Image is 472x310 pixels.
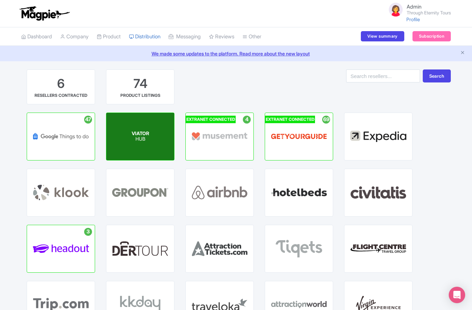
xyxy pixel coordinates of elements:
[132,130,149,136] span: VIATOR
[57,75,65,92] div: 6
[106,113,174,160] a: EXTRANET CONNECTED 6 VIATOR HUB
[133,75,147,92] div: 74
[412,31,451,41] a: Subscription
[18,6,71,21] img: logo-ab69f6fb50320c5b225c76a69d11143b.png
[21,27,52,46] a: Dashboard
[27,113,95,160] a: 47
[265,113,333,160] a: EXTRANET CONNECTED 69
[361,31,404,41] a: View summary
[407,11,451,15] small: Through Eternity Tours
[449,287,465,303] div: Open Intercom Messenger
[106,69,174,104] a: 74 PRODUCT LISTINGS
[407,3,421,10] span: Admin
[27,69,95,104] a: 6 RESELLERS CONTRACTED
[346,69,420,82] input: Search resellers...
[4,50,468,57] a: We made some updates to the platform. Read more about the new layout
[132,137,149,142] p: HUB
[406,16,420,22] a: Profile
[242,27,261,46] a: Other
[120,92,160,99] div: PRODUCT LISTINGS
[97,27,121,46] a: Product
[423,69,451,82] button: Search
[35,92,87,99] div: RESELLERS CONTRACTED
[460,49,465,57] button: Close announcement
[383,1,451,18] a: Admin Through Eternity Tours
[209,27,234,46] a: Reviews
[388,1,404,18] img: avatar_key_member-9c1dde93af8b07d7383eb8b5fb890c87.png
[27,225,95,273] a: 3
[60,27,89,46] a: Company
[169,27,201,46] a: Messaging
[129,27,160,46] a: Distribution
[185,113,254,160] a: EXTRANET CONNECTED 4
